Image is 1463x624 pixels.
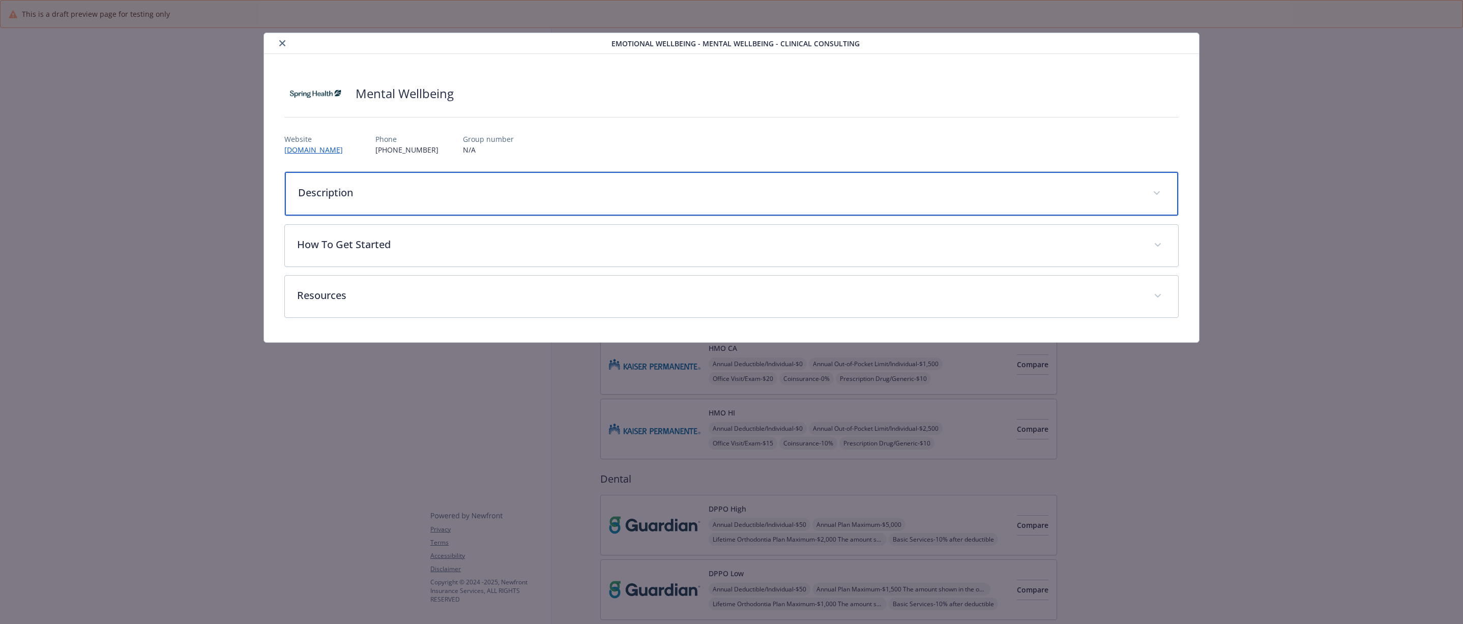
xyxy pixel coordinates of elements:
[375,144,438,155] p: [PHONE_NUMBER]
[375,134,438,144] p: Phone
[463,144,514,155] p: N/A
[285,276,1179,317] div: Resources
[284,145,351,155] a: [DOMAIN_NAME]
[297,288,1142,303] p: Resources
[298,185,1141,200] p: Description
[463,134,514,144] p: Group number
[276,37,288,49] button: close
[284,78,345,109] img: Spring Health
[297,237,1142,252] p: How To Get Started
[611,38,860,49] span: Emotional Wellbeing - Mental Wellbeing - Clinical Consulting
[284,134,351,144] p: Website
[285,172,1179,216] div: Description
[285,225,1179,266] div: How To Get Started
[147,33,1317,343] div: details for plan Emotional Wellbeing - Mental Wellbeing - Clinical Consulting
[356,85,454,102] h2: Mental Wellbeing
